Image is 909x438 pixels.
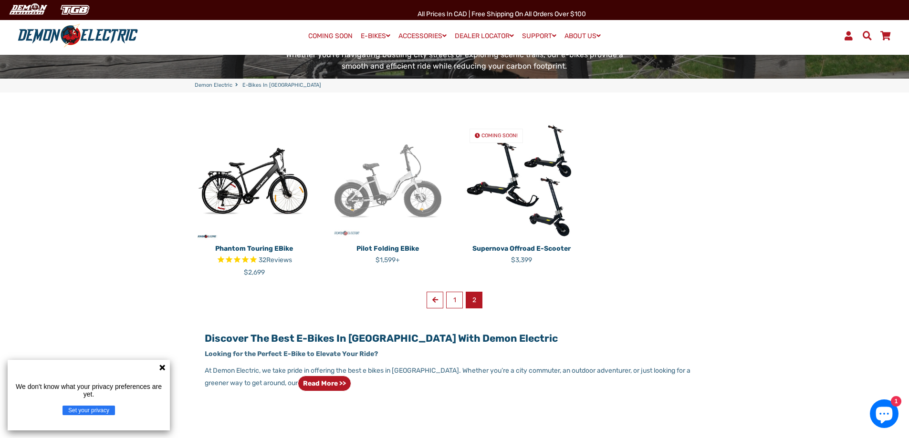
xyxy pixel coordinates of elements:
strong: Looking for the Perfect E-Bike to Elevate Your Ride? [205,350,378,358]
img: Pilot Folding eBike - Demon Electric [328,121,448,240]
span: 32 reviews [259,256,292,264]
h2: Discover the Best E-Bikes in [GEOGRAPHIC_DATA] with Demon Electric [205,332,704,344]
a: Pilot Folding eBike $1,599+ [328,240,448,265]
a: Phantom Touring eBike Rated 4.8 out of 5 stars 32 reviews $2,699 [195,240,314,277]
a: COMING SOON [305,30,356,43]
span: 2 [466,292,482,308]
p: At Demon Electric, we take pride in offering the best e bikes in [GEOGRAPHIC_DATA]. Whether you’r... [205,366,704,391]
strong: Read more >> [303,379,346,387]
p: Pilot Folding eBike [328,244,448,254]
a: DEALER LOCATOR [451,29,517,43]
img: Phantom Touring eBike - Demon Electric [195,121,314,240]
span: $3,399 [511,256,532,264]
span: COMING SOON! [481,132,518,139]
a: ACCESSORIES [395,29,450,43]
span: $1,599+ [376,256,400,264]
span: Rated 4.8 out of 5 stars 32 reviews [195,255,314,266]
a: Demon Electric [195,81,232,90]
p: Supernova Offroad E-Scooter [462,244,581,254]
span: Reviews [266,256,292,264]
p: Phantom Touring eBike [195,244,314,254]
span: $2,699 [244,268,265,276]
span: E-Bikes in [GEOGRAPHIC_DATA] [242,81,321,90]
img: Demon Electric logo [14,23,141,48]
a: ABOUT US [561,29,604,43]
img: TGB Canada [55,2,94,18]
inbox-online-store-chat: Shopify online store chat [867,399,901,430]
a: SUPPORT [519,29,560,43]
img: Supernova Offroad E-Scooter [462,121,581,240]
button: Set your privacy [63,406,115,415]
a: Supernova Offroad E-Scooter $3,399 [462,240,581,265]
a: Supernova Offroad E-Scooter COMING SOON! [462,121,581,240]
span: All Prices in CAD | Free shipping on all orders over $100 [418,10,586,18]
a: E-BIKES [357,29,394,43]
p: We don't know what your privacy preferences are yet. [11,383,166,398]
img: Demon Electric [5,2,51,18]
a: 1 [446,292,463,308]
